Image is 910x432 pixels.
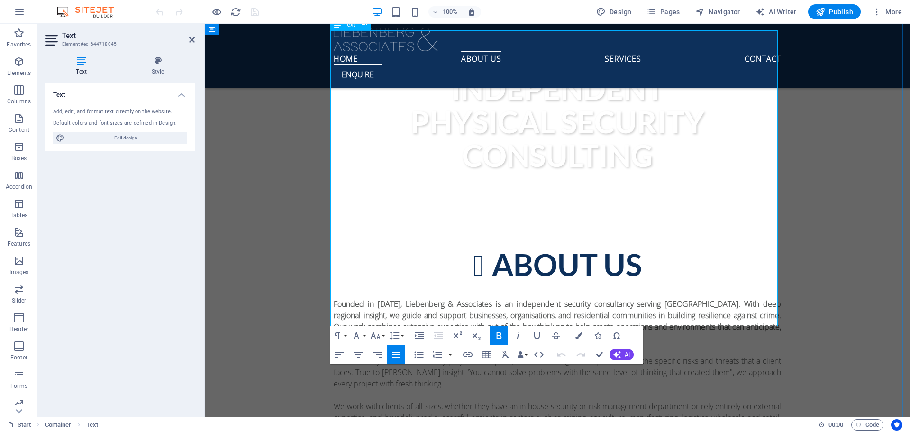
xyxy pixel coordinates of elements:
[592,4,636,19] div: Design (Ctrl+Alt+Y)
[478,345,496,364] button: Insert Table
[129,332,576,365] span: We don’t recycle old ideas. Every project is bespoke, built from the ground up to address the spe...
[45,56,121,76] h4: Text
[808,4,861,19] button: Publish
[330,345,348,364] button: Align Left
[211,6,222,18] button: Click here to leave preview mode and continue editing
[53,119,187,128] div: Default colors and font sizes are defined in Design.
[9,325,28,333] p: Header
[428,345,446,364] button: Ordered List
[230,6,241,18] button: reload
[368,345,386,364] button: Align Right
[345,22,355,28] span: Text
[10,354,27,361] p: Footer
[7,41,31,48] p: Favorites
[410,345,428,364] button: Unordered List
[835,421,837,428] span: :
[592,4,636,19] button: Design
[7,98,31,105] p: Columns
[53,108,187,116] div: Add, edit, and format text directly on the website.
[10,382,27,390] p: Forms
[643,4,683,19] button: Pages
[851,419,883,431] button: Code
[129,275,576,320] strong: Founded in [DATE], Liebenberg & Associates is an independent security consultancy serving [GEOGRA...
[8,419,31,431] a: Click to cancel selection. Double-click to open Pages
[230,7,241,18] i: Reload page
[692,4,744,19] button: Navigator
[490,326,508,345] button: Bold (Ctrl+B)
[589,326,607,345] button: Icons
[349,345,367,364] button: Align Center
[62,40,176,48] h3: Element #ed-644718045
[129,389,576,422] span: delivered successful projects in sectors such as mining, agriculture, manufacturing, logistics, w...
[610,349,634,360] button: AI
[45,419,72,431] span: Click to select. Double-click to edit
[872,7,902,17] span: More
[7,69,31,77] p: Elements
[467,8,476,16] i: On resize automatically adjust zoom level to fit chosen device.
[591,345,609,364] button: Confirm (Ctrl+⏎)
[891,419,902,431] button: Usercentrics
[828,419,843,431] span: 00 00
[9,126,29,134] p: Content
[530,345,548,364] button: HTML
[816,7,853,17] span: Publish
[67,132,184,144] span: Edit design
[53,132,187,144] button: Edit design
[428,6,462,18] button: 100%
[368,326,386,345] button: Font Size
[10,211,27,219] p: Tables
[429,326,447,345] button: Decrease Indent
[410,326,428,345] button: Increase Indent
[459,345,477,364] button: Insert Link
[855,419,879,431] span: Code
[448,326,466,345] button: Superscript
[387,345,405,364] button: Align Justify
[55,6,126,18] img: Editor Logo
[349,326,367,345] button: Font Family
[608,326,626,345] button: Special Characters
[121,56,195,76] h4: Style
[9,268,29,276] p: Images
[62,31,195,40] h2: Text
[695,7,740,17] span: Navigator
[6,183,32,191] p: Accordion
[129,377,576,399] span: We work with clients of all sizes, whether they have an in-house security or risk management depa...
[516,345,529,364] button: Data Bindings
[45,83,195,101] h4: Text
[596,7,632,17] span: Design
[446,345,454,364] button: Ordered List
[330,326,348,345] button: Paragraph Format
[8,240,30,248] p: Features
[752,4,801,19] button: AI Writer
[443,6,458,18] h6: 100%
[497,345,515,364] button: Clear Formatting
[625,352,630,358] span: AI
[646,7,680,17] span: Pages
[11,155,27,162] p: Boxes
[553,345,571,364] button: Undo (Ctrl+Z)
[12,297,27,304] p: Slider
[45,419,98,431] nav: breadcrumb
[509,326,527,345] button: Italic (Ctrl+I)
[572,345,590,364] button: Redo (Ctrl+Shift+Z)
[570,326,588,345] button: Colors
[467,326,485,345] button: Subscript
[819,419,844,431] h6: Session time
[387,326,405,345] button: Line Height
[868,4,906,19] button: More
[528,326,546,345] button: Underline (Ctrl+U)
[755,7,797,17] span: AI Writer
[547,326,565,345] button: Strikethrough
[86,419,98,431] span: Click to select. Double-click to edit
